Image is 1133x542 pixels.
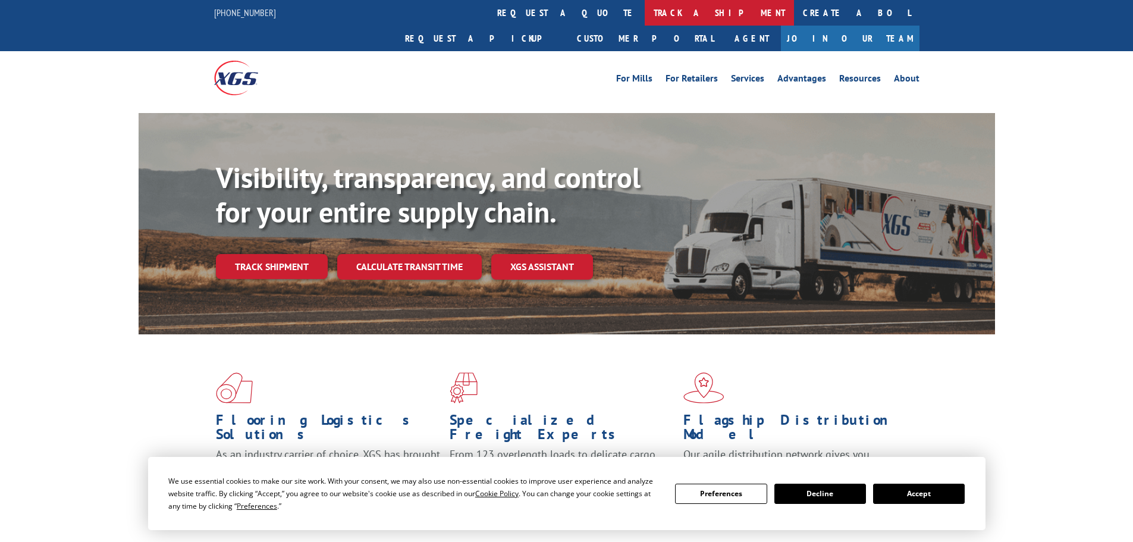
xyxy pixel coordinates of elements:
img: xgs-icon-flagship-distribution-model-red [683,372,724,403]
span: As an industry carrier of choice, XGS has brought innovation and dedication to flooring logistics... [216,447,440,490]
img: xgs-icon-focused-on-flooring-red [450,372,478,403]
a: Resources [839,74,881,87]
a: Calculate transit time [337,254,482,280]
span: Our agile distribution network gives you nationwide inventory management on demand. [683,447,902,475]
a: Join Our Team [781,26,919,51]
button: Preferences [675,484,767,504]
a: For Mills [616,74,652,87]
a: Advantages [777,74,826,87]
div: We use essential cookies to make our site work. With your consent, we may also use non-essential ... [168,475,661,512]
a: [PHONE_NUMBER] [214,7,276,18]
button: Accept [873,484,965,504]
h1: Specialized Freight Experts [450,413,674,447]
p: From 123 overlength loads to delicate cargo, our experienced staff knows the best way to move you... [450,447,674,500]
button: Decline [774,484,866,504]
a: Request a pickup [396,26,568,51]
b: Visibility, transparency, and control for your entire supply chain. [216,159,641,230]
h1: Flagship Distribution Model [683,413,908,447]
img: xgs-icon-total-supply-chain-intelligence-red [216,372,253,403]
h1: Flooring Logistics Solutions [216,413,441,447]
a: For Retailers [666,74,718,87]
a: XGS ASSISTANT [491,254,593,280]
a: Agent [723,26,781,51]
a: Customer Portal [568,26,723,51]
a: Track shipment [216,254,328,279]
a: Services [731,74,764,87]
span: Preferences [237,501,277,511]
div: Cookie Consent Prompt [148,457,986,530]
span: Cookie Policy [475,488,519,499]
a: About [894,74,919,87]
